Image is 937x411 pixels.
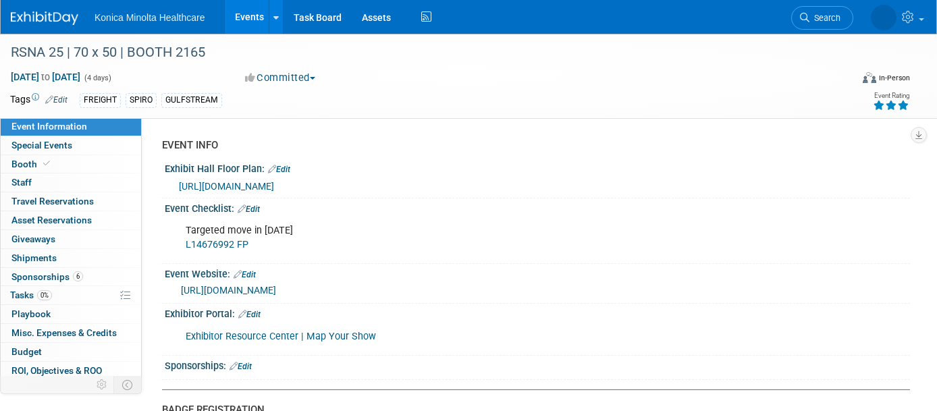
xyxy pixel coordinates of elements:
[37,290,52,300] span: 0%
[176,217,766,258] div: Targeted move in [DATE]
[6,40,833,65] div: RSNA 25 | 70 x 50 | BOOTH 2165
[11,11,78,25] img: ExhibitDay
[1,305,141,323] a: Playbook
[179,181,274,192] a: [URL][DOMAIN_NAME]
[10,290,52,300] span: Tasks
[10,71,81,83] span: [DATE] [DATE]
[230,362,252,371] a: Edit
[11,234,55,244] span: Giveaways
[90,376,114,393] td: Personalize Event Tab Strip
[240,71,321,85] button: Committed
[11,308,51,319] span: Playbook
[11,365,102,376] span: ROI, Objectives & ROO
[126,93,157,107] div: SPIRO
[791,6,853,30] a: Search
[871,5,896,30] img: Annette O'Mahoney
[11,140,72,150] span: Special Events
[45,95,68,105] a: Edit
[878,73,910,83] div: In-Person
[10,92,68,108] td: Tags
[73,271,83,281] span: 6
[95,12,205,23] span: Konica Minolta Healthcare
[165,264,910,281] div: Event Website:
[11,252,57,263] span: Shipments
[114,376,142,393] td: Toggle Event Tabs
[162,138,900,153] div: EVENT INFO
[1,249,141,267] a: Shipments
[43,160,50,167] i: Booth reservation complete
[165,159,910,176] div: Exhibit Hall Floor Plan:
[1,136,141,155] a: Special Events
[186,239,248,250] a: L14676992 FP
[1,192,141,211] a: Travel Reservations
[1,324,141,342] a: Misc. Expenses & Credits
[1,286,141,304] a: Tasks0%
[11,121,87,132] span: Event Information
[863,72,876,83] img: Format-Inperson.png
[165,198,910,216] div: Event Checklist:
[238,204,260,214] a: Edit
[268,165,290,174] a: Edit
[80,93,121,107] div: FREIGHT
[11,327,117,338] span: Misc. Expenses & Credits
[1,211,141,229] a: Asset Reservations
[39,72,52,82] span: to
[809,13,840,23] span: Search
[873,92,909,99] div: Event Rating
[11,177,32,188] span: Staff
[186,331,376,342] a: Exhibitor Resource Center | Map Your Show
[165,304,910,321] div: Exhibitor Portal:
[1,268,141,286] a: Sponsorships6
[1,173,141,192] a: Staff
[1,230,141,248] a: Giveaways
[83,74,111,82] span: (4 days)
[777,70,910,90] div: Event Format
[11,159,53,169] span: Booth
[11,271,83,282] span: Sponsorships
[11,346,42,357] span: Budget
[11,215,92,225] span: Asset Reservations
[234,270,256,279] a: Edit
[165,356,910,373] div: Sponsorships:
[1,117,141,136] a: Event Information
[1,362,141,380] a: ROI, Objectives & ROO
[11,196,94,207] span: Travel Reservations
[238,310,261,319] a: Edit
[1,343,141,361] a: Budget
[161,93,222,107] div: GULFSTREAM
[181,285,276,296] a: [URL][DOMAIN_NAME]
[1,155,141,173] a: Booth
